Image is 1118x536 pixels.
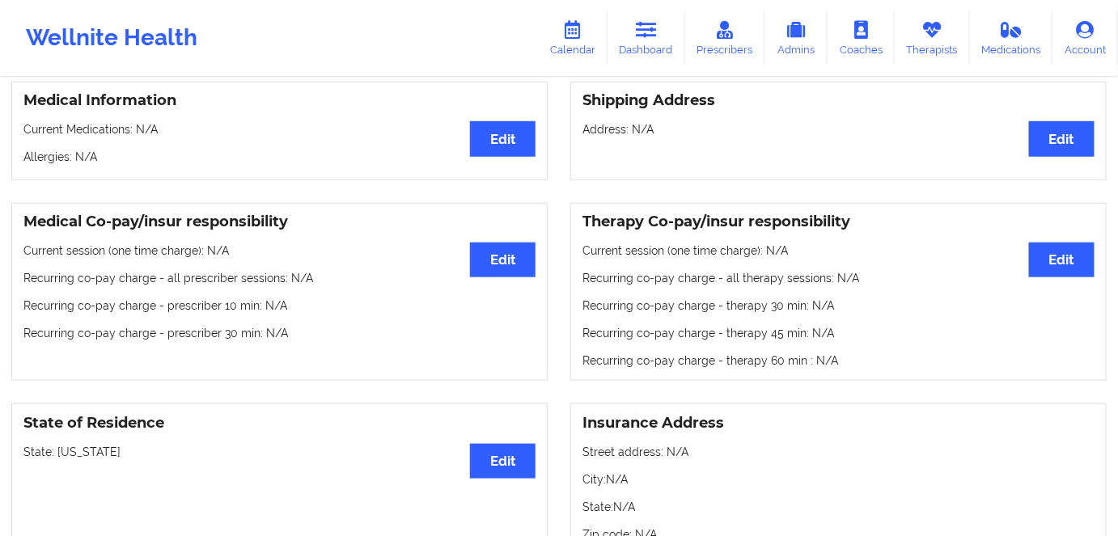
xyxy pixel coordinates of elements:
[582,270,1095,286] p: Recurring co-pay charge - all therapy sessions : N/A
[23,270,536,286] p: Recurring co-pay charge - all prescriber sessions : N/A
[582,325,1095,341] p: Recurring co-pay charge - therapy 45 min : N/A
[538,11,608,65] a: Calendar
[23,444,536,460] p: State: [US_STATE]
[582,352,1095,369] p: Recurring co-pay charge - therapy 60 min : N/A
[1029,121,1095,156] button: Edit
[470,444,536,479] button: Edit
[828,11,895,65] a: Coaches
[1052,11,1118,65] a: Account
[582,243,1095,259] p: Current session (one time charge): N/A
[582,444,1095,460] p: Street address: N/A
[23,298,536,314] p: Recurring co-pay charge - prescriber 10 min : N/A
[582,91,1095,110] h3: Shipping Address
[582,414,1095,433] h3: Insurance Address
[582,213,1095,231] h3: Therapy Co-pay/insur responsibility
[764,11,828,65] a: Admins
[582,499,1095,515] p: State: N/A
[23,121,536,137] p: Current Medications: N/A
[23,149,536,165] p: Allergies: N/A
[582,121,1095,137] p: Address: N/A
[582,298,1095,314] p: Recurring co-pay charge - therapy 30 min : N/A
[1029,243,1095,277] button: Edit
[970,11,1053,65] a: Medications
[23,243,536,259] p: Current session (one time charge): N/A
[23,91,536,110] h3: Medical Information
[685,11,765,65] a: Prescribers
[895,11,970,65] a: Therapists
[608,11,685,65] a: Dashboard
[470,243,536,277] button: Edit
[23,414,536,433] h3: State of Residence
[582,471,1095,487] p: City: N/A
[23,325,536,341] p: Recurring co-pay charge - prescriber 30 min : N/A
[470,121,536,156] button: Edit
[23,213,536,231] h3: Medical Co-pay/insur responsibility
